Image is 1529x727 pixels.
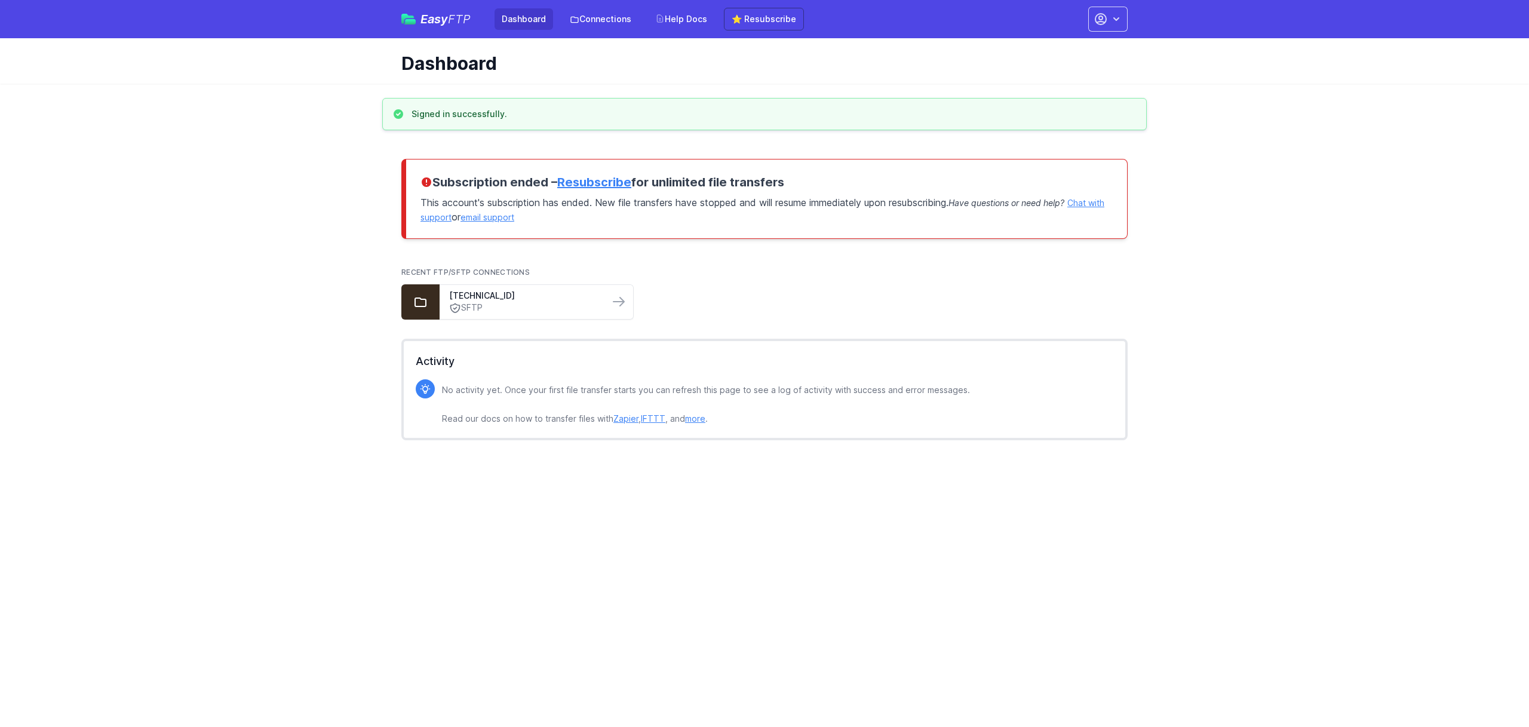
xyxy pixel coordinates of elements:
[401,13,471,25] a: EasyFTP
[557,175,631,189] a: Resubscribe
[613,413,638,424] a: Zapier
[401,53,1118,74] h1: Dashboard
[401,14,416,24] img: easyftp_logo.png
[495,8,553,30] a: Dashboard
[948,198,1064,208] span: Have questions or need help?
[685,413,705,424] a: more
[460,212,514,222] a: email support
[641,413,665,424] a: IFTTT
[420,191,1113,224] p: This account's subscription has ended. New file transfers have stopped and will resume immediatel...
[442,383,970,426] p: No activity yet. Once your first file transfer starts you can refresh this page to see a log of a...
[449,302,600,314] a: SFTP
[420,13,471,25] span: Easy
[648,8,714,30] a: Help Docs
[412,108,507,120] h3: Signed in successfully.
[401,268,1128,277] h2: Recent FTP/SFTP Connections
[563,8,638,30] a: Connections
[420,174,1113,191] h3: Subscription ended – for unlimited file transfers
[449,290,600,302] a: [TECHNICAL_ID]
[448,12,471,26] span: FTP
[724,8,804,30] a: ⭐ Resubscribe
[416,353,1113,370] h2: Activity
